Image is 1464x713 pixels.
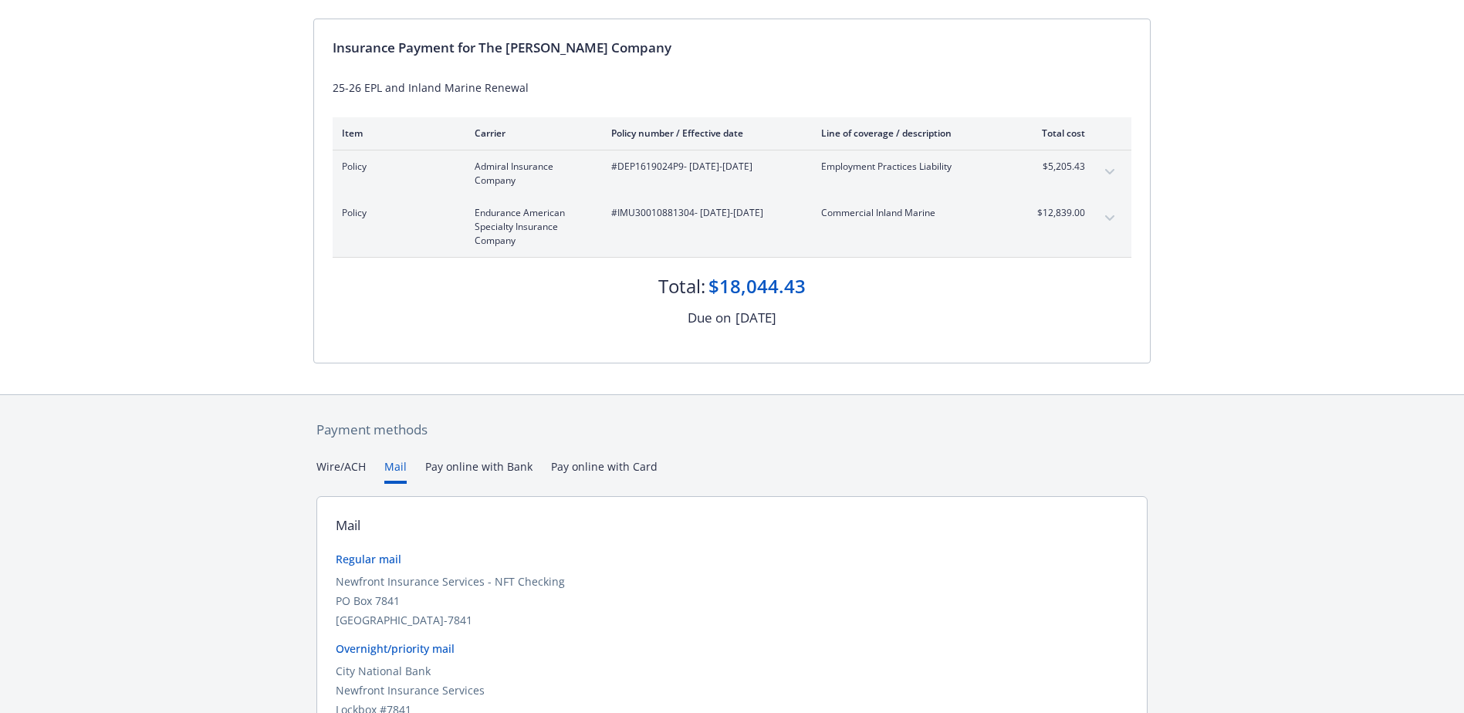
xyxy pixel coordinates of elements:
[1097,206,1122,231] button: expand content
[384,458,407,484] button: Mail
[333,197,1131,257] div: PolicyEndurance American Specialty Insurance Company#IMU30010881304- [DATE]-[DATE]Commercial Inla...
[821,127,1002,140] div: Line of coverage / description
[336,663,1128,679] div: City National Bank
[821,206,1002,220] span: Commercial Inland Marine
[551,458,658,484] button: Pay online with Card
[475,127,587,140] div: Carrier
[735,308,776,328] div: [DATE]
[611,127,796,140] div: Policy number / Effective date
[475,160,587,188] span: Admiral Insurance Company
[1027,127,1085,140] div: Total cost
[336,612,1128,628] div: [GEOGRAPHIC_DATA]-7841
[333,38,1131,58] div: Insurance Payment for The [PERSON_NAME] Company
[611,160,796,174] span: #DEP1619024P9 - [DATE]-[DATE]
[336,515,360,536] div: Mail
[336,640,1128,657] div: Overnight/priority mail
[688,308,731,328] div: Due on
[425,458,533,484] button: Pay online with Bank
[342,206,450,220] span: Policy
[336,593,1128,609] div: PO Box 7841
[333,79,1131,96] div: 25-26 EPL and Inland Marine Renewal
[1027,160,1085,174] span: $5,205.43
[333,150,1131,197] div: PolicyAdmiral Insurance Company#DEP1619024P9- [DATE]-[DATE]Employment Practices Liability$5,205.4...
[316,420,1148,440] div: Payment methods
[1097,160,1122,184] button: expand content
[342,160,450,174] span: Policy
[316,458,366,484] button: Wire/ACH
[336,682,1128,698] div: Newfront Insurance Services
[475,206,587,248] span: Endurance American Specialty Insurance Company
[336,551,1128,567] div: Regular mail
[611,206,796,220] span: #IMU30010881304 - [DATE]-[DATE]
[708,273,806,299] div: $18,044.43
[658,273,705,299] div: Total:
[1027,206,1085,220] span: $12,839.00
[342,127,450,140] div: Item
[821,160,1002,174] span: Employment Practices Liability
[336,573,1128,590] div: Newfront Insurance Services - NFT Checking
